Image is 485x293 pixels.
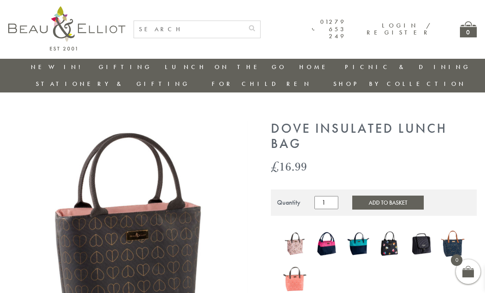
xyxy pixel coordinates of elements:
img: Boho Luxury Insulated Lunch Bag [283,228,307,259]
img: Navy 7L Luxury Insulated Lunch Bag [441,228,464,259]
img: Colour Block Luxury Insulated Lunch Bag [346,228,370,259]
a: Lunch On The Go [165,63,286,71]
span: £ [271,158,279,175]
a: Boho Luxury Insulated Lunch Bag [283,228,307,261]
a: 01279 653 249 [312,18,346,40]
a: 0 [460,21,477,37]
a: Emily Heart Insulated Lunch Bag [378,230,402,259]
a: Navy 7L Luxury Insulated Lunch Bag [441,228,464,261]
span: 0 [451,254,462,266]
h1: Dove Insulated Lunch Bag [271,121,477,152]
a: Stationery & Gifting [36,80,190,88]
input: SEARCH [134,21,244,38]
a: For Children [212,80,312,88]
a: Colour Block Insulated Lunch Bag [315,228,338,261]
img: logo [8,6,125,51]
img: Colour Block Insulated Lunch Bag [315,228,338,259]
a: Gifting [99,63,152,71]
div: Quantity [277,199,300,206]
input: Product quantity [314,196,338,209]
a: Colour Block Luxury Insulated Lunch Bag [346,228,370,261]
img: Manhattan Larger Lunch Bag [409,228,433,259]
a: Insulated 7L Luxury Lunch Bag [283,261,307,293]
img: Emily Heart Insulated Lunch Bag [378,230,402,257]
a: Shop by collection [333,80,466,88]
a: Home [299,63,332,71]
a: Picnic & Dining [345,63,471,71]
bdi: 16.99 [271,158,307,175]
a: New in! [31,63,86,71]
a: Manhattan Larger Lunch Bag [409,228,433,261]
a: Login / Register [367,21,431,37]
img: Insulated 7L Luxury Lunch Bag [283,261,307,291]
button: Add to Basket [352,196,424,210]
